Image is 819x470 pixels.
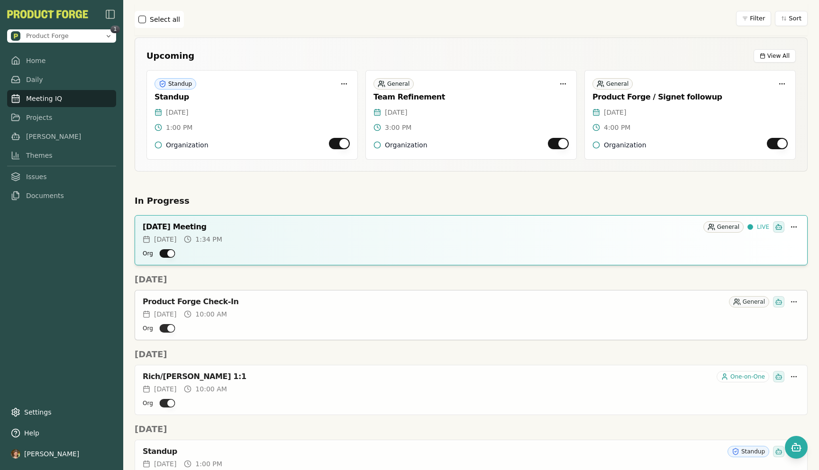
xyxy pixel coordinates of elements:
span: [DATE] [166,108,188,117]
label: Org [143,325,153,332]
a: Issues [7,168,116,185]
div: Smith has been invited [773,371,784,382]
div: Standup [155,78,196,90]
span: Organization [385,140,428,150]
button: Open chat [785,436,808,459]
span: 10:00 AM [195,384,227,394]
span: View All [767,52,790,60]
span: [DATE] [154,309,176,319]
label: Select all [150,15,180,24]
span: Product Forge [26,32,69,40]
button: Sort [775,11,808,26]
h2: [DATE] [135,423,808,436]
span: 10:00 AM [195,309,227,319]
div: One-on-One [717,371,769,382]
a: [PERSON_NAME] [7,128,116,145]
button: Close Sidebar [105,9,116,20]
div: Smith has been invited [773,296,784,307]
span: [DATE] [604,108,626,117]
a: Projects [7,109,116,126]
span: 4:00 PM [604,123,630,132]
a: Home [7,52,116,69]
h2: [DATE] [135,273,808,286]
span: 1:00 PM [195,459,222,469]
button: View All [754,49,796,63]
a: Themes [7,147,116,164]
button: More options [788,371,800,382]
span: 1 [110,26,120,33]
span: 1:34 PM [195,235,222,244]
h2: [DATE] [135,348,808,361]
a: Meeting IQ [7,90,116,107]
label: Org [143,399,153,407]
span: LIVE [757,223,769,231]
a: Rich/[PERSON_NAME] 1:1One-on-One[DATE]10:00 AMOrg [135,365,808,415]
div: General [703,221,744,233]
div: General [592,78,633,90]
div: General [729,296,769,307]
div: Product Forge Check-In [143,297,725,307]
img: sidebar [105,9,116,20]
div: Product Forge / Signet followup [592,92,788,102]
a: [DATE] MeetingGeneralLIVE[DATE]1:34 PMOrg [135,215,808,265]
button: More options [788,296,800,307]
div: Smith has been invited [773,221,784,233]
button: Filter [736,11,771,26]
a: Documents [7,187,116,204]
button: More options [788,221,800,233]
button: More options [557,78,569,90]
span: [DATE] [154,384,176,394]
div: Standup [728,446,769,457]
span: [DATE] [154,459,176,469]
img: profile [11,449,20,459]
img: Product Forge [7,10,88,18]
div: Standup [143,447,724,456]
div: General [373,78,414,90]
h2: Upcoming [146,49,194,63]
span: 1:00 PM [166,123,192,132]
span: [DATE] [154,235,176,244]
div: Smith has been invited [773,446,784,457]
div: Standup [155,92,350,102]
span: Organization [166,140,209,150]
div: [DATE] Meeting [143,222,700,232]
label: Org [143,250,153,257]
div: Rich/[PERSON_NAME] 1:1 [143,372,713,381]
button: Open organization switcher [7,29,116,43]
span: Organization [604,140,646,150]
button: More options [338,78,350,90]
button: PF-Logo [7,10,88,18]
h2: In Progress [135,194,808,208]
div: Team Refinement [373,92,569,102]
a: Product Forge Check-InGeneral[DATE]10:00 AMOrg [135,290,808,340]
a: Settings [7,404,116,421]
button: Help [7,425,116,442]
img: Product Forge [11,31,20,41]
button: [PERSON_NAME] [7,445,116,462]
span: [DATE] [385,108,407,117]
a: Daily [7,71,116,88]
span: 3:00 PM [385,123,411,132]
button: More options [776,78,788,90]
